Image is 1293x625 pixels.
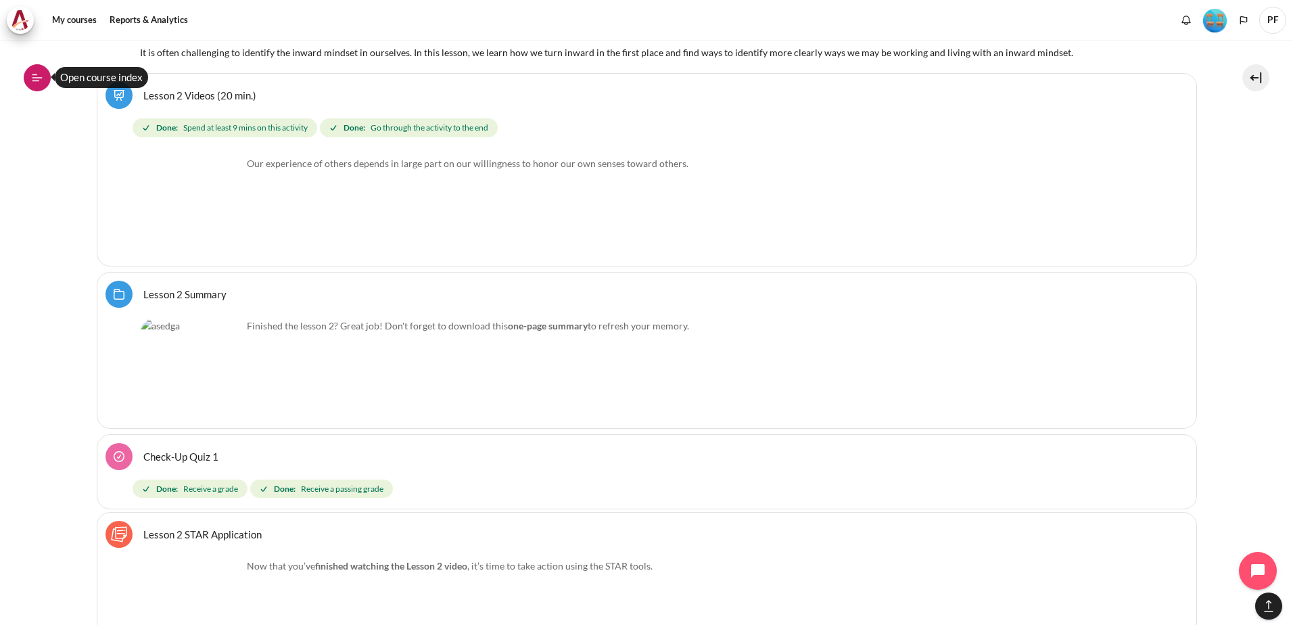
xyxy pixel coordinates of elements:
[156,483,178,495] strong: Done:
[143,89,256,101] a: Lesson 2 Videos (20 min.)
[1259,7,1286,34] span: PF
[141,319,1153,333] p: Finished the lesson 2? Great job! Don't forget to download this to refresh your memory.
[156,122,178,134] strong: Done:
[1203,7,1227,32] div: Level #4
[55,67,148,88] div: Open course index
[1203,9,1227,32] img: Level #4
[1176,10,1196,30] div: Show notification window with no new notifications
[508,320,588,331] strong: one-page summary
[11,10,30,30] img: Architeck
[141,559,1153,573] p: Now that you’ve , it’s time to take action using the STAR tools.
[1233,10,1254,30] button: Languages
[301,483,383,495] span: Receive a passing grade
[1198,7,1232,32] a: Level #4
[183,483,238,495] span: Receive a grade
[274,483,296,495] strong: Done:
[344,122,365,134] strong: Done:
[141,156,242,258] img: erw
[315,560,467,572] strong: finished watching the Lesson 2 video
[1259,7,1286,34] a: User menu
[183,122,308,134] span: Spend at least 9 mins on this activity
[47,7,101,34] a: My courses
[7,7,41,34] a: Architeck Architeck
[143,450,218,463] a: Check-Up Quiz 1
[133,477,1167,501] div: Completion requirements for Check-Up Quiz 1
[133,116,1167,140] div: Completion requirements for Lesson 2 Videos (20 min.)
[1255,593,1282,620] button: [[backtotopbutton]]
[105,7,193,34] a: Reports & Analytics
[141,156,1153,170] p: Our experience of others depends in large part on our willingness to honor our own senses toward ...
[141,319,242,420] img: asedga
[140,31,1073,58] span: It is often challenging to identify the inward mindset in ourselves. In this lesson, we learn how...
[143,287,227,300] a: Lesson 2 Summary
[371,122,488,134] span: Go through the activity to the end
[143,528,262,540] a: Lesson 2 STAR Application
